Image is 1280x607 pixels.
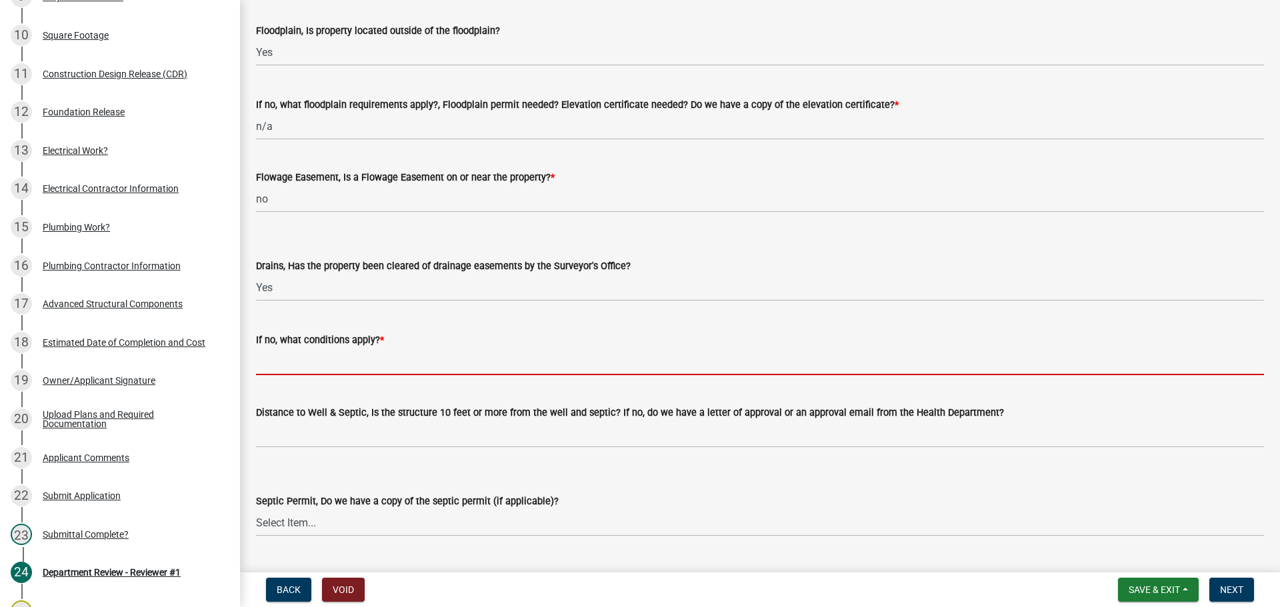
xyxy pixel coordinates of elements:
div: Plumbing Contractor Information [43,261,181,271]
div: Plumbing Work? [43,223,110,232]
span: Back [277,584,301,595]
label: Distance to Well & Septic, Is the structure 10 feet or more from the well and septic? If no, do w... [256,408,1004,418]
div: Electrical Contractor Information [43,184,179,193]
div: Foundation Release [43,107,125,117]
div: 22 [11,485,32,506]
div: 10 [11,25,32,46]
button: Next [1209,578,1254,602]
label: Floodplain, Is property located outside of the floodplain? [256,27,500,36]
label: Flowage Easement, Is a Flowage Easement on or near the property? [256,173,555,183]
div: 20 [11,408,32,430]
div: 19 [11,370,32,391]
div: 17 [11,293,32,314]
div: Department Review - Reviewer #1 [43,568,181,577]
label: If no, what floodplain requirements apply?, Floodplain permit needed? Elevation certificate neede... [256,101,899,110]
div: 14 [11,178,32,199]
div: Square Footage [43,31,109,40]
button: Void [322,578,365,602]
label: Septic Permit, Do we have a copy of the septic permit (if applicable)? [256,497,559,506]
div: Advanced Structural Components [43,299,183,308]
div: Submittal Complete? [43,530,129,539]
div: Estimated Date of Completion and Cost [43,338,205,347]
div: 12 [11,101,32,123]
div: 24 [11,562,32,583]
div: 21 [11,447,32,468]
span: Next [1220,584,1243,595]
div: 15 [11,217,32,238]
div: 18 [11,332,32,353]
label: If no, what conditions apply? [256,336,384,345]
div: Upload Plans and Required Documentation [43,410,219,428]
div: Electrical Work? [43,146,108,155]
div: 16 [11,255,32,277]
div: Applicant Comments [43,453,129,462]
label: Drains, Has the property been cleared of drainage easements by the Surveyor's Office? [256,262,631,271]
div: Owner/Applicant Signature [43,376,155,385]
button: Back [266,578,311,602]
div: 13 [11,140,32,161]
div: 11 [11,63,32,85]
span: Save & Exit [1129,584,1180,595]
div: 23 [11,524,32,545]
div: Construction Design Release (CDR) [43,69,187,79]
button: Save & Exit [1118,578,1199,602]
div: Submit Application [43,491,121,500]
